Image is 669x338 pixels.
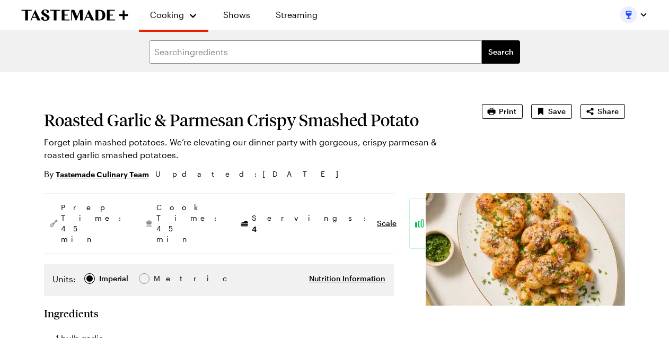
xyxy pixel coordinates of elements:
button: filters [482,40,520,64]
button: Scale [377,218,397,229]
span: Prep Time: 45 min [61,202,127,245]
div: Imperial Metric [52,273,176,288]
span: Imperial [99,273,129,284]
span: Save [548,106,566,117]
div: Imperial [99,273,128,284]
p: Forget plain mashed potatoes. We’re elevating our dinner party with gorgeous, crispy parmesan & r... [44,136,452,161]
button: Profile picture [620,6,648,23]
label: Units: [52,273,76,285]
span: Print [499,106,516,117]
button: Nutrition Information [309,273,385,284]
div: Metric [154,273,176,284]
a: To Tastemade Home Page [21,9,128,21]
span: Cooking [150,10,184,20]
h2: Ingredients [44,307,99,319]
a: Tastemade Culinary Team [56,168,149,180]
h1: Roasted Garlic & Parmesan Crispy Smashed Potato [44,110,452,129]
button: Print [482,104,523,119]
span: Search [488,47,514,57]
span: Servings: [252,213,372,235]
span: Cook Time: 45 min [156,202,222,245]
button: Share [580,104,625,119]
img: Recipe image thumbnail [426,193,625,306]
img: Profile picture [620,6,637,23]
p: By [44,168,149,180]
button: Cooking [149,4,198,25]
button: Save recipe [531,104,572,119]
span: Metric [154,273,177,284]
span: 4 [252,223,257,233]
span: Updated : [DATE] [155,168,349,180]
span: Share [597,106,619,117]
